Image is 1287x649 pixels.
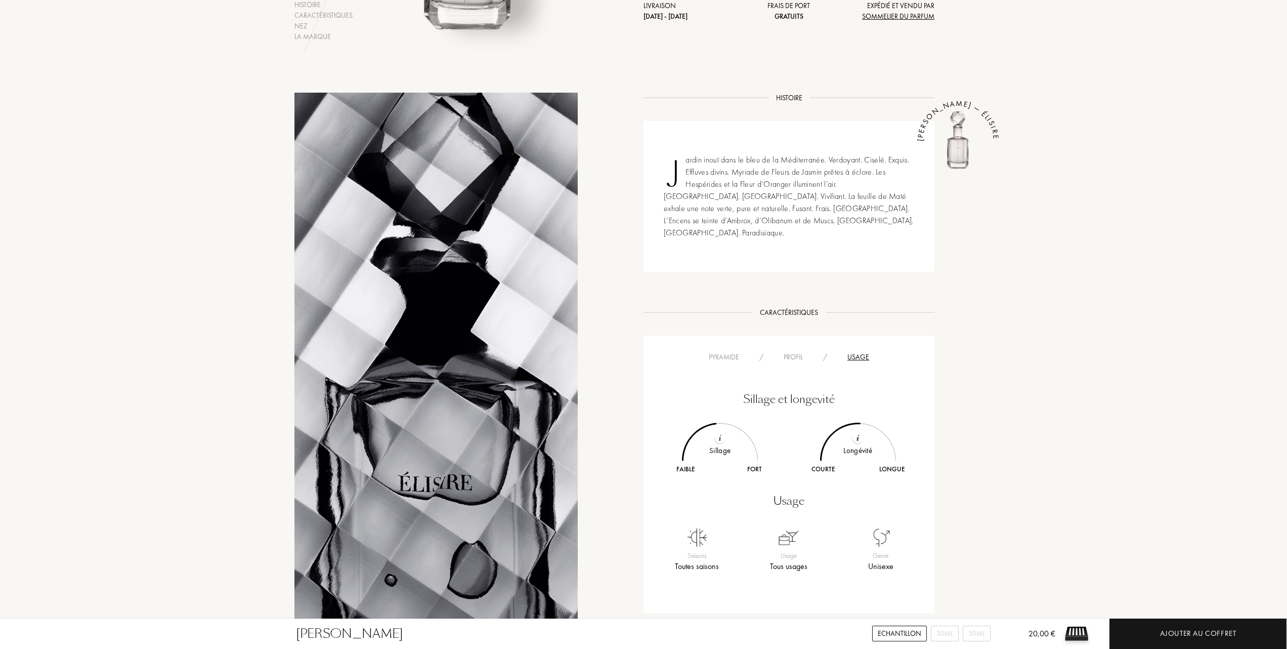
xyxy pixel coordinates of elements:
div: Ajouter au coffret [1160,628,1236,639]
div: Livraison [643,1,741,22]
div: Jardin inouï dans le bleu de la Méditerranée. Verdoyant. Ciselé. Exquis. Effluves divins. Myr... [643,121,934,272]
div: Courte [789,464,858,474]
div: Pyramide [699,352,749,362]
div: 50mL [963,626,991,641]
div: Sillage [651,445,789,466]
span: [DATE] - [DATE] [643,12,688,21]
div: Faible [651,464,720,474]
img: usage_season_average.png [685,526,709,549]
img: txt_i.svg [856,435,860,441]
div: Profil [774,352,813,362]
div: Frais de port [741,1,838,22]
div: Expédié et vendu par [837,1,934,22]
div: Unisexe [835,560,926,573]
img: sample box sommelier du parfum [1061,619,1092,649]
div: Nez [294,21,353,31]
img: txt_i.svg [718,435,721,441]
div: Genre [835,551,926,561]
img: usage_sexe_all.png [869,526,892,549]
div: Fort [720,464,789,474]
img: Jasmin Paradis [928,111,989,172]
div: [PERSON_NAME] [296,625,403,643]
div: Longue [858,464,927,474]
div: Usage [651,493,927,509]
div: Caractéristiques [294,10,353,21]
div: Saisons [651,551,743,561]
div: Usage [837,352,879,362]
span: Sommelier du Parfum [862,12,934,21]
div: Toutes saisons [651,560,743,573]
div: Usage [743,551,834,561]
div: 20,00 € [1012,628,1055,649]
div: 30mL [931,626,959,641]
div: / [749,352,774,362]
div: Sillage et longevité [651,391,927,408]
div: Longévité [789,445,927,466]
div: Echantillon [872,626,927,641]
div: / [813,352,837,362]
div: La marque [294,31,353,42]
div: Tous usages [743,560,834,573]
span: Gratuits [775,12,803,21]
img: usage_occasion_all.png [777,526,800,549]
